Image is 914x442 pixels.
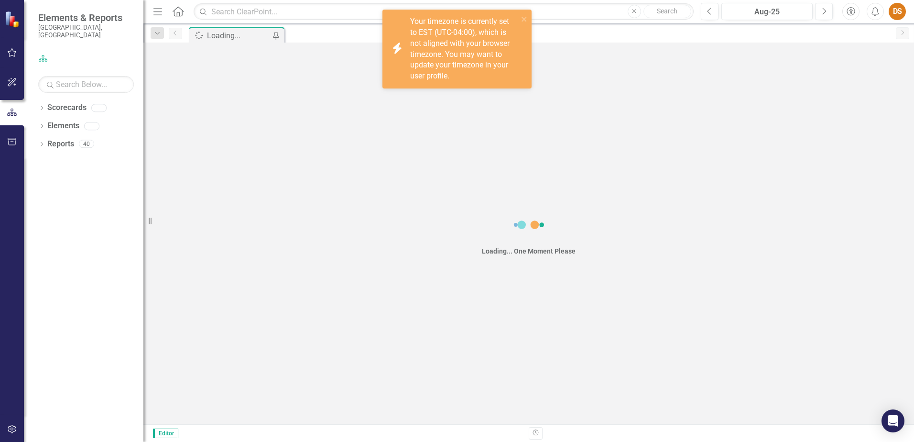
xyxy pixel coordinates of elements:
[38,76,134,93] input: Search Below...
[5,11,22,28] img: ClearPoint Strategy
[482,246,576,256] div: Loading... One Moment Please
[47,102,87,113] a: Scorecards
[38,12,134,23] span: Elements & Reports
[889,3,906,20] button: DS
[194,3,694,20] input: Search ClearPoint...
[881,409,904,432] div: Open Intercom Messenger
[38,23,134,39] small: [GEOGRAPHIC_DATA], [GEOGRAPHIC_DATA]
[207,30,270,42] div: Loading...
[643,5,691,18] button: Search
[47,139,74,150] a: Reports
[725,6,809,18] div: Aug-25
[657,7,677,15] span: Search
[79,140,94,148] div: 40
[410,16,518,82] div: Your timezone is currently set to EST (UTC-04:00), which is not aligned with your browser timezon...
[47,121,79,132] a: Elements
[721,3,813,20] button: Aug-25
[153,429,178,438] span: Editor
[521,13,528,24] button: close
